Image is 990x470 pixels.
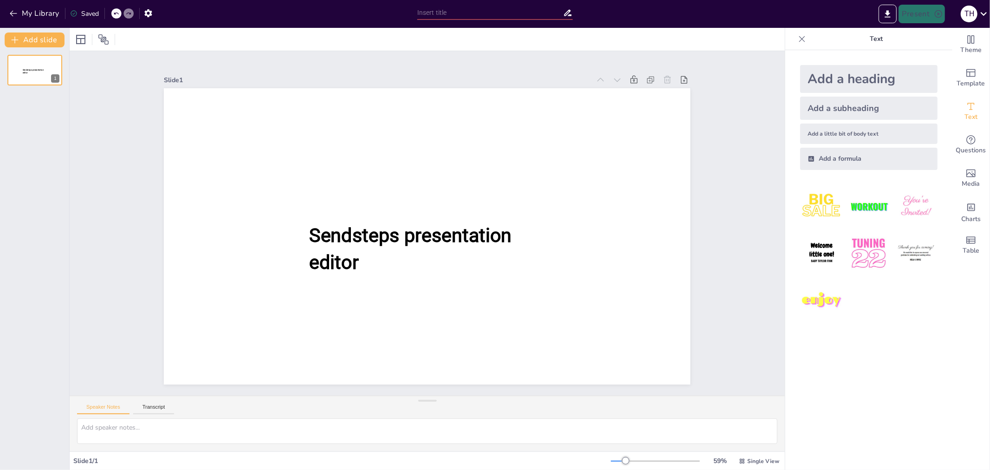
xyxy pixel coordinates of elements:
input: Insert title [417,6,563,20]
div: T H [961,6,977,22]
span: Media [962,179,980,189]
div: Slide 1 / 1 [73,457,611,465]
button: My Library [7,6,63,21]
button: Present [899,5,945,23]
p: Text [809,28,943,50]
div: Get real-time input from your audience [952,128,990,162]
span: Sendsteps presentation editor [23,69,44,74]
span: Text [964,112,977,122]
span: Sendsteps presentation editor [309,224,511,274]
button: Add slide [5,33,65,47]
span: Single View [747,457,779,465]
div: 1 [7,55,62,85]
div: Slide 1 [164,76,590,85]
div: Add a table [952,228,990,262]
button: T H [961,5,977,23]
img: 6.jpeg [894,232,938,275]
img: 5.jpeg [847,232,890,275]
img: 7.jpeg [800,279,843,322]
span: Charts [961,214,981,224]
span: Questions [956,145,986,156]
button: Speaker Notes [77,404,129,414]
img: 1.jpeg [800,185,843,228]
span: Table [963,246,979,256]
button: Transcript [133,404,175,414]
div: Layout [73,32,88,47]
div: Add charts and graphs [952,195,990,228]
div: Add ready made slides [952,61,990,95]
img: 4.jpeg [800,232,843,275]
div: 59 % [709,457,731,465]
div: Add a heading [800,65,938,93]
div: Add a little bit of body text [800,124,938,144]
div: Add text boxes [952,95,990,128]
div: Add a subheading [800,97,938,120]
span: Template [957,78,985,89]
div: 1 [51,74,59,83]
span: Theme [960,45,982,55]
div: Saved [70,9,99,18]
span: Position [98,34,109,45]
div: Add a formula [800,148,938,170]
img: 3.jpeg [894,185,938,228]
div: Change the overall theme [952,28,990,61]
div: Add images, graphics, shapes or video [952,162,990,195]
img: 2.jpeg [847,185,890,228]
button: Export to PowerPoint [879,5,897,23]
